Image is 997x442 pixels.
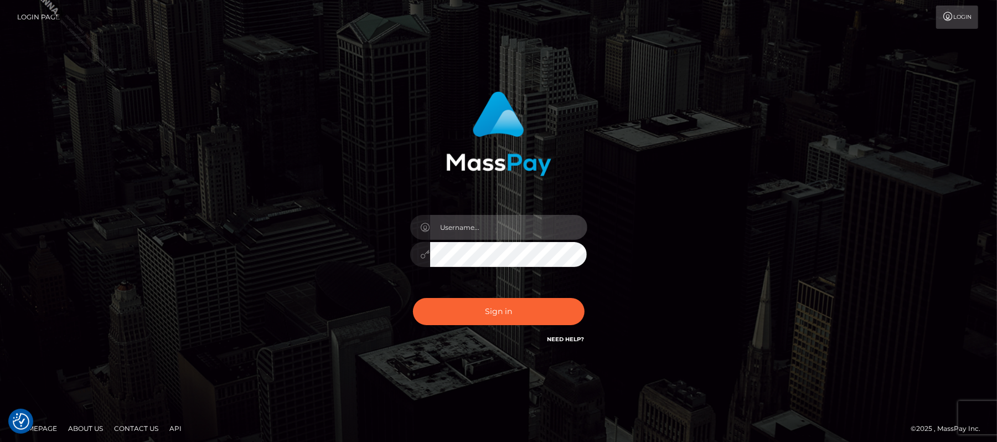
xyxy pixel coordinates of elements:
a: Need Help? [547,336,585,343]
a: Homepage [12,420,61,437]
a: About Us [64,420,107,437]
button: Consent Preferences [13,413,29,430]
a: Contact Us [110,420,163,437]
img: MassPay Login [446,91,551,176]
input: Username... [430,215,587,240]
a: API [165,420,186,437]
div: © 2025 , MassPay Inc. [911,423,989,435]
a: Login [936,6,978,29]
button: Sign in [413,298,585,325]
a: Login Page [17,6,60,29]
img: Revisit consent button [13,413,29,430]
